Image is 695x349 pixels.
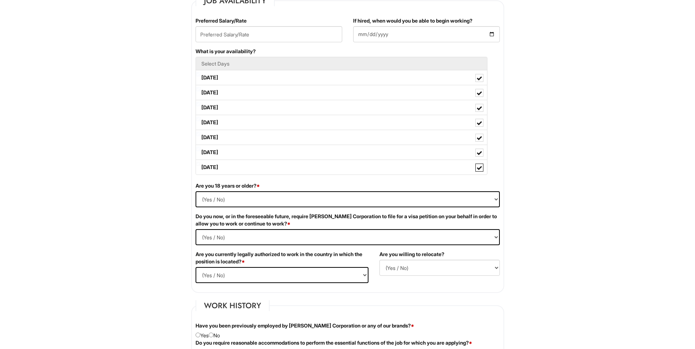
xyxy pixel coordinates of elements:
[201,61,482,66] h5: Select Days
[196,322,414,329] label: Have you been previously employed by [PERSON_NAME] Corporation or any of our brands?
[196,251,368,265] label: Are you currently legally authorized to work in the country in which the position is located?
[196,160,487,174] label: [DATE]
[196,229,500,245] select: (Yes / No)
[196,17,247,24] label: Preferred Salary/Rate
[196,100,487,115] label: [DATE]
[196,213,500,227] label: Do you now, or in the foreseeable future, require [PERSON_NAME] Corporation to file for a visa pe...
[196,115,487,130] label: [DATE]
[379,260,500,276] select: (Yes / No)
[196,145,487,160] label: [DATE]
[196,85,487,100] label: [DATE]
[353,17,472,24] label: If hired, when would you be able to begin working?
[196,70,487,85] label: [DATE]
[196,26,342,42] input: Preferred Salary/Rate
[379,251,444,258] label: Are you willing to relocate?
[190,322,505,339] div: Yes No
[196,191,500,207] select: (Yes / No)
[196,300,270,311] legend: Work History
[196,130,487,145] label: [DATE]
[196,182,260,189] label: Are you 18 years or older?
[196,339,472,346] label: Do you require reasonable accommodations to perform the essential functions of the job for which ...
[196,48,256,55] label: What is your availability?
[196,267,368,283] select: (Yes / No)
